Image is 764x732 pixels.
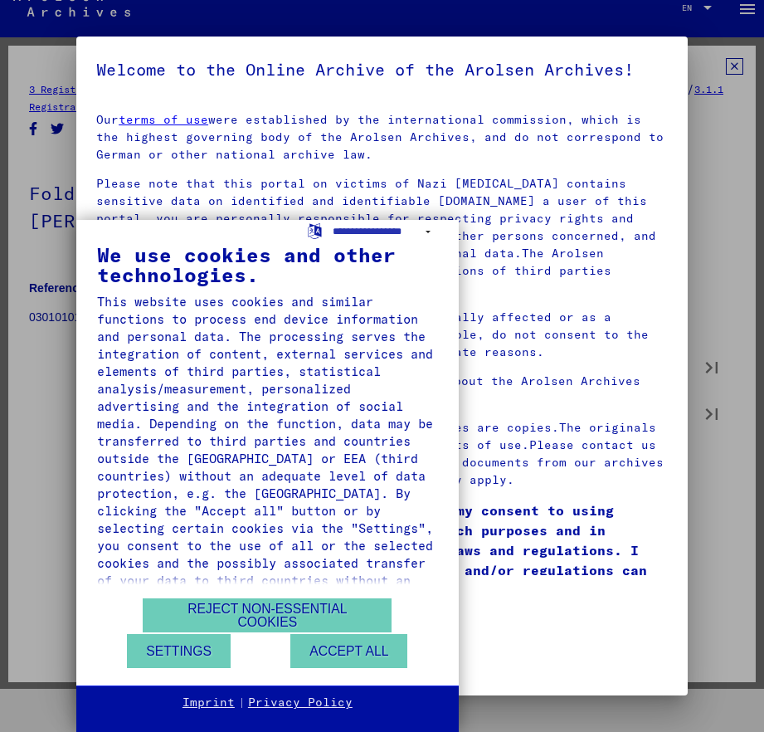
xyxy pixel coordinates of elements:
[97,293,438,607] div: This website uses cookies and similar functions to process end device information and personal da...
[143,598,392,632] button: Reject non-essential cookies
[182,695,235,711] a: Imprint
[290,634,407,668] button: Accept all
[248,695,353,711] a: Privacy Policy
[127,634,231,668] button: Settings
[97,245,438,285] div: We use cookies and other technologies.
